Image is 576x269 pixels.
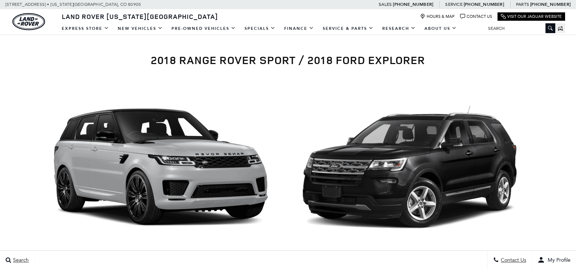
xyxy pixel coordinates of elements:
span: Service [445,2,462,7]
a: Service & Parts [318,22,378,35]
a: [STREET_ADDRESS] • [US_STATE][GEOGRAPHIC_DATA], CO 80905 [5,2,141,7]
a: Hours & Map [420,14,455,19]
span: Search [11,257,29,263]
span: Land Rover [US_STATE][GEOGRAPHIC_DATA] [62,12,218,21]
span: Parts [516,2,529,7]
a: Contact Us [460,14,492,19]
span: Sales [379,2,392,7]
a: [PHONE_NUMBER] [393,1,433,7]
button: user-profile-menu [532,251,576,269]
input: Search [483,24,555,33]
img: range-rover-sport [45,80,277,255]
a: Land Rover [US_STATE][GEOGRAPHIC_DATA] [57,12,222,21]
a: Research [378,22,420,35]
span: Contact Us [499,257,526,263]
h1: 2018 Range Rover Sport / 2018 Ford Explorer [45,54,531,66]
a: [PHONE_NUMBER] [464,1,504,7]
img: Land Rover [12,13,45,30]
a: Pre-Owned Vehicles [167,22,240,35]
a: Specials [240,22,280,35]
nav: Main Navigation [57,22,461,35]
a: About Us [420,22,461,35]
a: [PHONE_NUMBER] [530,1,571,7]
a: land-rover [12,13,45,30]
a: New Vehicles [113,22,167,35]
a: Finance [280,22,318,35]
img: ford-explorer [293,80,526,255]
a: EXPRESS STORE [57,22,113,35]
a: Visit Our Jaguar Website [501,14,562,19]
span: My Profile [545,257,571,263]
